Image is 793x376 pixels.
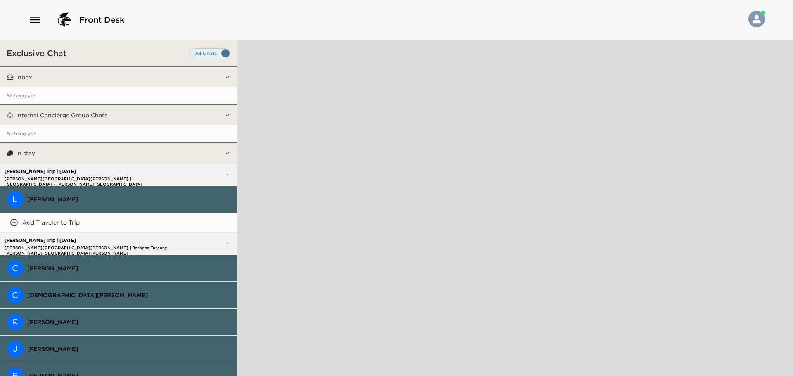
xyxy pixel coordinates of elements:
[79,14,125,26] span: Front Desk
[27,291,230,299] span: [DEMOGRAPHIC_DATA][PERSON_NAME]
[7,341,23,357] div: J
[16,149,35,157] p: In stay
[7,341,23,357] div: Jeff Kernochan
[7,314,23,330] div: R
[748,11,765,27] img: User
[7,314,23,330] div: Roland Villapando
[27,265,230,272] span: [PERSON_NAME]
[7,48,66,58] h3: Exclusive Chat
[2,169,181,174] p: [PERSON_NAME] Trip | [DATE]
[189,48,230,58] label: Set all destinations
[16,111,107,119] p: Internal Concierge Group Chats
[2,176,181,182] p: [PERSON_NAME][GEOGRAPHIC_DATA][PERSON_NAME] | [GEOGRAPHIC_DATA] - [PERSON_NAME][GEOGRAPHIC_DATA][...
[14,105,224,125] button: Internal Concierge Group Chats
[7,287,23,303] div: C
[7,191,23,208] div: Larry Haertel
[2,245,181,251] p: [PERSON_NAME][GEOGRAPHIC_DATA][PERSON_NAME] | Barbena Tuscany - [PERSON_NAME][GEOGRAPHIC_DATA][PE...
[2,238,181,243] p: [PERSON_NAME] Trip | [DATE]
[7,191,23,208] div: L
[14,67,224,87] button: Inbox
[22,219,80,226] p: Add Traveler to Trip
[7,287,23,303] div: Christian Haase
[14,143,224,163] button: In stay
[55,10,74,30] img: logo
[27,345,230,352] span: [PERSON_NAME]
[27,196,230,203] span: [PERSON_NAME]
[16,73,32,81] p: Inbox
[7,260,23,277] div: Cathy Haase
[27,318,230,326] span: [PERSON_NAME]
[7,260,23,277] div: C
